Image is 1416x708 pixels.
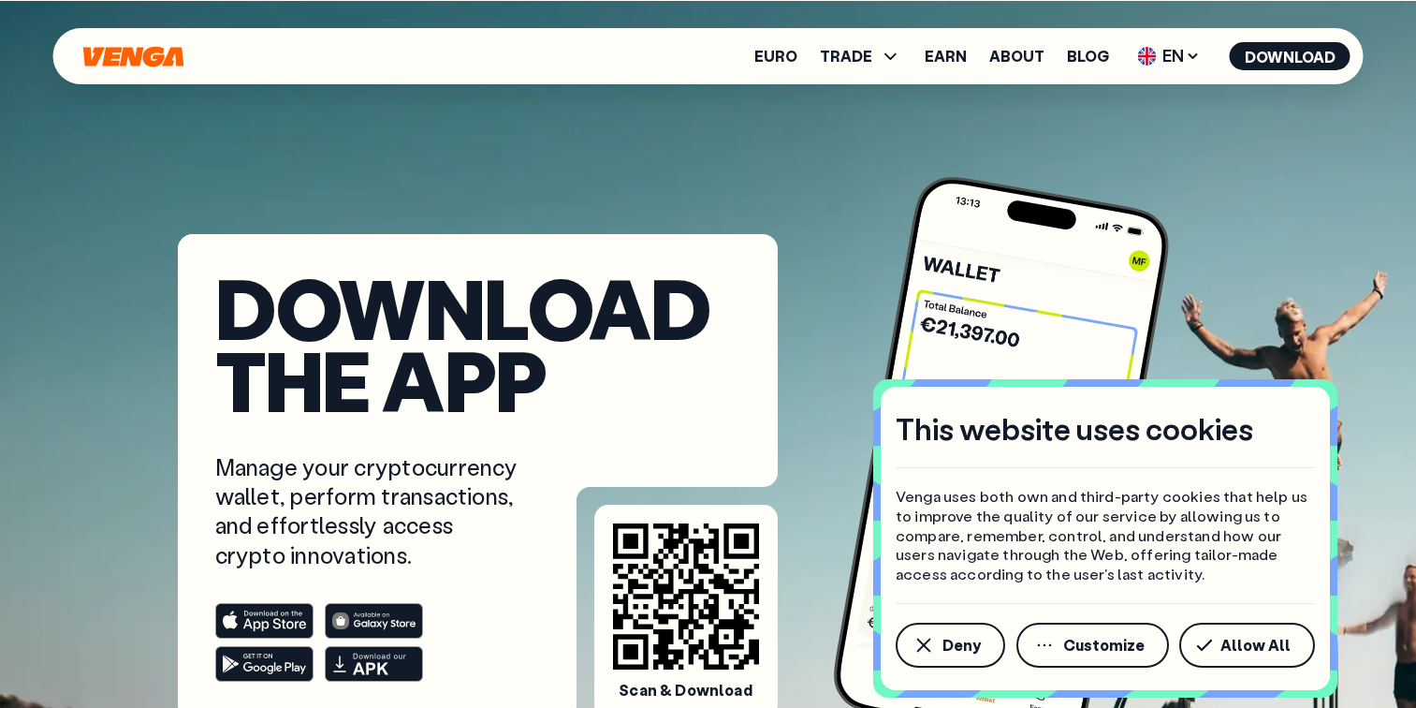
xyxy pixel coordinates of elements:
span: Allow All [1220,638,1291,653]
span: Customize [1063,638,1145,653]
p: Venga uses both own and third-party cookies that help us to improve the quality of our service by... [896,487,1315,584]
img: flag-uk [1138,47,1157,66]
button: Download [1230,42,1350,70]
svg: Home [81,46,186,67]
span: TRADE [820,45,902,67]
span: TRADE [820,49,872,64]
p: Manage your cryptocurrency wallet, perform transactions, and effortlessly access crypto innovations. [215,452,522,569]
a: Earn [925,49,967,64]
span: Deny [942,638,981,653]
h1: Download the app [215,272,740,415]
a: Blog [1067,49,1109,64]
button: Customize [1016,623,1169,668]
button: Allow All [1179,623,1315,668]
a: Euro [754,49,797,64]
a: About [989,49,1044,64]
span: Scan & Download [619,681,752,701]
h4: This website uses cookies [896,409,1253,449]
span: EN [1131,41,1207,71]
button: Deny [896,623,1005,668]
